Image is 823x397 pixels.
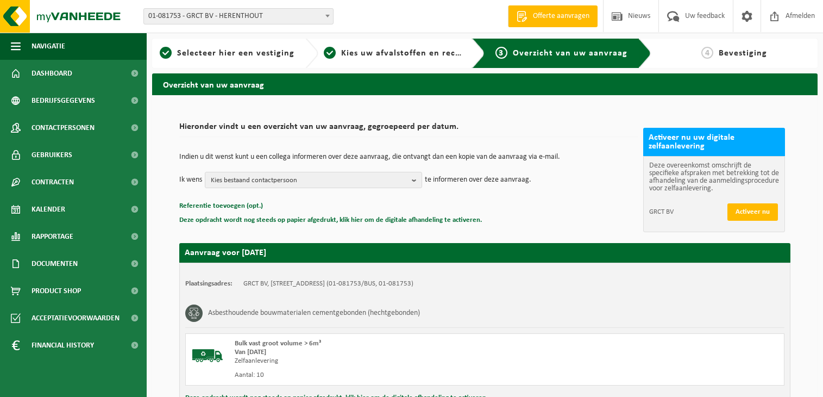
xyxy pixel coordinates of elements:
span: Overzicht van uw aanvraag [513,49,627,58]
span: Selecteer hier een vestiging [177,49,294,58]
span: Documenten [32,250,78,277]
span: Product Shop [32,277,81,305]
button: Deze opdracht wordt nog steeds op papier afgedrukt, klik hier om de digitale afhandeling te activ... [179,213,482,227]
span: Contracten [32,169,74,196]
a: 1Selecteer hier een vestiging [158,47,297,60]
strong: Van [DATE] [235,349,266,356]
span: Gebruikers [32,141,72,169]
span: Kalender [32,196,65,223]
span: Kies bestaand contactpersoon [211,172,407,189]
p: te informeren over deze aanvraag. [425,172,531,188]
span: Rapportage [32,223,73,250]
span: 4 [701,47,713,59]
span: GRCT BV [649,208,726,216]
button: Activeer nu [727,203,778,221]
button: Kies bestaand contactpersoon [205,172,422,188]
span: Navigatie [32,33,65,60]
button: Referentie toevoegen (opt.) [179,199,263,213]
p: Ik wens [179,172,202,188]
div: Zelfaanlevering [235,357,529,365]
span: Bulk vast groot volume > 6m³ [235,340,321,347]
span: 01-081753 - GRCT BV - HERENTHOUT [143,8,334,24]
p: Deze overeenkomst omschrijft de specifieke afspraken met betrekking tot de afhandeling van de aan... [649,162,779,193]
span: 2 [324,47,336,59]
img: BL-SO-LV.png [191,339,224,372]
td: GRCT BV, [STREET_ADDRESS] (01-081753/BUS, 01-081753) [243,280,413,288]
div: Aantal: 10 [235,371,529,380]
span: Kies uw afvalstoffen en recipiënten [341,49,491,58]
span: Acceptatievoorwaarden [32,305,120,332]
span: Dashboard [32,60,72,87]
span: Financial History [32,332,94,359]
span: 1 [160,47,172,59]
span: Offerte aanvragen [530,11,592,22]
a: Offerte aanvragen [508,5,598,27]
h3: Asbesthoudende bouwmaterialen cementgebonden (hechtgebonden) [208,305,420,322]
strong: Plaatsingsadres: [185,280,233,287]
h2: Hieronder vindt u een overzicht van uw aanvraag, gegroepeerd per datum. [179,122,638,137]
h2: Overzicht van uw aanvraag [152,73,818,95]
a: 2Kies uw afvalstoffen en recipiënten [324,47,463,60]
span: 3 [495,47,507,59]
strong: Aanvraag voor [DATE] [185,249,266,257]
span: Bedrijfsgegevens [32,87,95,114]
span: 01-081753 - GRCT BV - HERENTHOUT [144,9,333,24]
h2: Activeer nu uw digitale zelfaanlevering [643,128,785,156]
p: Indien u dit wenst kunt u een collega informeren over deze aanvraag, die ontvangt dan een kopie v... [179,153,638,161]
span: Bevestiging [719,49,767,58]
span: Contactpersonen [32,114,95,141]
